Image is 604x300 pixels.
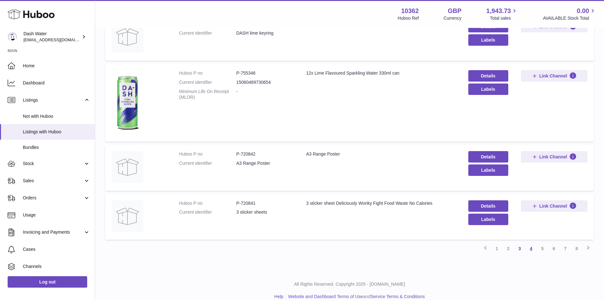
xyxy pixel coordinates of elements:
[8,276,87,288] a: Log out
[468,83,508,95] button: Labels
[286,294,425,300] li: and
[23,246,90,252] span: Cases
[521,70,588,82] button: Link Channel
[514,243,525,254] a: 3
[179,160,236,166] dt: Current identifier
[236,70,293,76] dd: P-755346
[23,129,90,135] span: Listings with Huboo
[23,97,83,103] span: Listings
[23,63,90,69] span: Home
[179,151,236,157] dt: Huboo P no
[560,243,571,254] a: 7
[23,263,90,270] span: Channels
[236,200,293,206] dd: P-720841
[468,151,508,163] a: Details
[236,79,293,85] dd: 15060489730654
[468,34,508,46] button: Labels
[398,15,419,21] div: Huboo Ref
[179,30,236,36] dt: Current identifier
[521,151,588,163] button: Link Channel
[468,214,508,225] button: Labels
[274,294,283,299] a: Help
[525,243,537,254] a: 4
[468,70,508,82] a: Details
[401,7,419,15] strong: 10362
[23,195,83,201] span: Orders
[539,203,567,209] span: Link Channel
[306,200,455,206] div: 3 sticker sheet Deliciously Wonky Fight Food Waste No Calories
[23,37,93,42] span: [EMAIL_ADDRESS][DOMAIN_NAME]
[23,229,83,235] span: Invoicing and Payments
[112,70,143,134] img: 12x Lime Flavoured Sparkling Water 330ml can
[179,70,236,76] dt: Huboo P no
[8,32,17,42] img: internalAdmin-10362@internal.huboo.com
[236,209,293,215] dd: 3 sticker sheets
[23,178,83,184] span: Sales
[548,243,560,254] a: 6
[236,89,293,101] dd: -
[112,200,143,232] img: 3 sticker sheet Deliciously Wonky Fight Food Waste No Calories
[179,200,236,206] dt: Huboo P no
[236,30,293,36] dd: DASH lime keyring
[539,154,567,160] span: Link Channel
[468,200,508,212] a: Details
[468,164,508,176] button: Labels
[236,160,293,166] dd: A3 Range Poster
[370,294,425,299] a: Service Terms & Conditions
[288,294,363,299] a: Website and Dashboard Terms of Use
[112,151,143,183] img: A3 Range Poster
[100,281,599,287] p: All Rights Reserved. Copyright 2025 - [DOMAIN_NAME]
[306,70,455,76] div: 12x Lime Flavoured Sparkling Water 330ml can
[23,212,90,218] span: Usage
[537,243,548,254] a: 5
[236,151,293,157] dd: P-720842
[490,15,518,21] span: Total sales
[112,21,143,53] img: DASH lime keyring
[491,243,503,254] a: 1
[543,15,596,21] span: AVAILABLE Stock Total
[577,7,589,15] span: 0.00
[23,31,81,43] div: Dash Water
[539,73,567,79] span: Link Channel
[179,89,236,101] dt: Minimum Life On Receipt (MLOR)
[503,243,514,254] a: 2
[179,79,236,85] dt: Current identifier
[486,7,511,15] span: 1,943.73
[23,144,90,150] span: Bundles
[179,209,236,215] dt: Current identifier
[306,151,455,157] div: A3 Range Poster
[571,243,582,254] a: 8
[521,200,588,212] button: Link Channel
[444,15,462,21] div: Currency
[23,161,83,167] span: Stock
[23,113,90,119] span: Not with Huboo
[543,7,596,21] a: 0.00 AVAILABLE Stock Total
[448,7,461,15] strong: GBP
[486,7,518,21] a: 1,943.73 Total sales
[23,80,90,86] span: Dashboard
